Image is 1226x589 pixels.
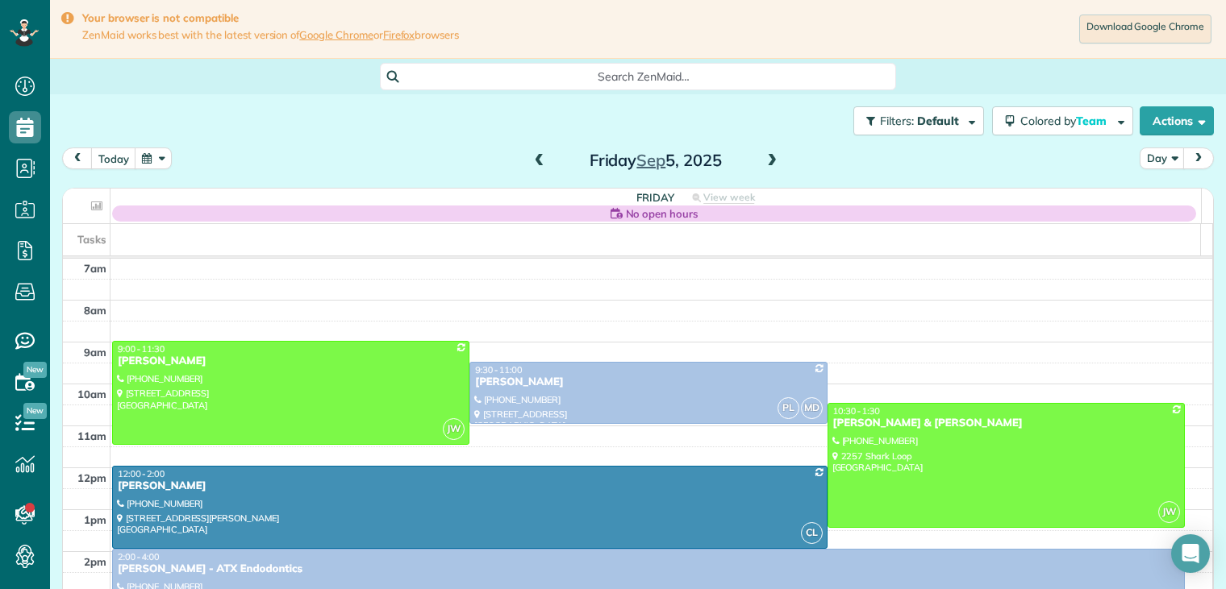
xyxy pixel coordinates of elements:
[845,106,984,135] a: Filters: Default
[801,397,823,419] span: MD
[832,417,1180,430] div: [PERSON_NAME] & [PERSON_NAME]
[1171,534,1210,573] div: Open Intercom Messenger
[118,551,160,562] span: 2:00 - 4:00
[84,262,106,275] span: 7am
[992,106,1133,135] button: Colored byTeam
[84,346,106,359] span: 9am
[475,364,522,375] span: 9:30 - 11:00
[1158,501,1180,523] span: JW
[778,397,799,419] span: PL
[84,513,106,526] span: 1pm
[801,522,823,544] span: CL
[703,191,755,204] span: View week
[833,405,880,417] span: 10:30 - 1:30
[636,150,665,170] span: Sep
[118,468,165,479] span: 12:00 - 2:00
[77,388,106,400] span: 10am
[1140,147,1185,169] button: Day
[82,28,459,42] span: ZenMaid works best with the latest version of or browsers
[1183,147,1214,169] button: next
[383,28,415,41] a: Firefox
[1076,114,1109,128] span: Team
[443,418,465,440] span: JW
[299,28,373,41] a: Google Chrome
[917,114,960,128] span: Default
[77,233,106,246] span: Tasks
[82,11,459,25] strong: Your browser is not compatible
[853,106,984,135] button: Filters: Default
[1020,114,1112,128] span: Colored by
[84,304,106,317] span: 8am
[880,114,914,128] span: Filters:
[84,555,106,568] span: 2pm
[91,147,136,169] button: today
[636,191,674,204] span: Friday
[474,375,822,389] div: [PERSON_NAME]
[23,403,47,419] span: New
[555,151,757,169] h2: Friday 5, 2025
[77,429,106,442] span: 11am
[1079,15,1211,44] a: Download Google Chrome
[117,479,823,493] div: [PERSON_NAME]
[23,362,47,378] span: New
[626,205,698,222] span: No open hours
[62,147,93,169] button: prev
[117,355,465,368] div: [PERSON_NAME]
[118,343,165,355] span: 9:00 - 11:30
[77,471,106,484] span: 12pm
[1140,106,1214,135] button: Actions
[117,562,1180,576] div: [PERSON_NAME] - ATX Endodontics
